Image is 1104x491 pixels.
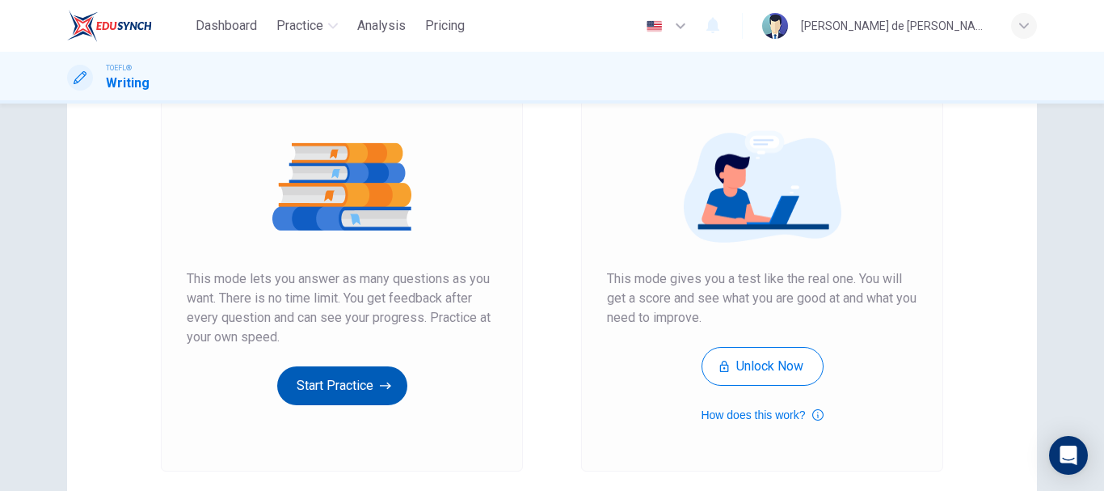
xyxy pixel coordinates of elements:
[357,16,406,36] span: Analysis
[762,13,788,39] img: Profile picture
[702,347,824,386] button: Unlock Now
[106,74,150,93] h1: Writing
[277,366,407,405] button: Start Practice
[1049,436,1088,475] div: Open Intercom Messenger
[425,16,465,36] span: Pricing
[106,62,132,74] span: TOEFL®
[270,11,344,40] button: Practice
[187,269,497,347] span: This mode lets you answer as many questions as you want. There is no time limit. You get feedback...
[67,10,189,42] a: EduSynch logo
[351,11,412,40] button: Analysis
[276,16,323,36] span: Practice
[67,10,152,42] img: EduSynch logo
[196,16,257,36] span: Dashboard
[801,16,992,36] div: [PERSON_NAME] de [PERSON_NAME]
[701,405,823,425] button: How does this work?
[189,11,263,40] button: Dashboard
[419,11,471,40] button: Pricing
[607,269,917,328] span: This mode gives you a test like the real one. You will get a score and see what you are good at a...
[644,20,664,32] img: en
